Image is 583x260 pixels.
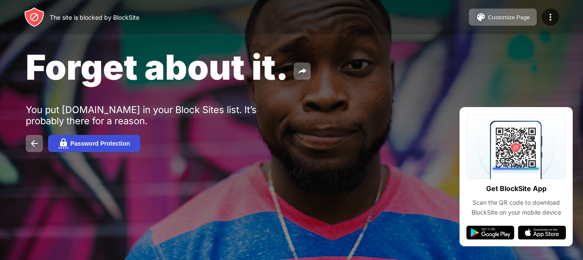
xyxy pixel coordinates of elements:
img: app-store.svg [518,226,566,239]
img: header-logo.svg [24,7,45,27]
img: back.svg [29,138,39,149]
img: google-play.svg [466,226,514,239]
span: Forget about it. [26,46,288,88]
button: Password Protection [48,135,140,152]
div: You put [DOMAIN_NAME] in your Block Sites list. It’s probably there for a reason. [26,104,291,126]
img: share.svg [297,66,307,76]
div: Scan the QR code to download BlockSite on your mobile device [466,198,566,217]
img: password.svg [58,138,69,149]
img: menu-icon.svg [545,12,556,22]
button: Customize Page [469,9,537,26]
div: Customize Page [488,14,530,21]
div: The site is blocked by BlockSite [50,14,139,21]
img: pallet.svg [476,12,486,22]
div: Password Protection [70,140,130,147]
